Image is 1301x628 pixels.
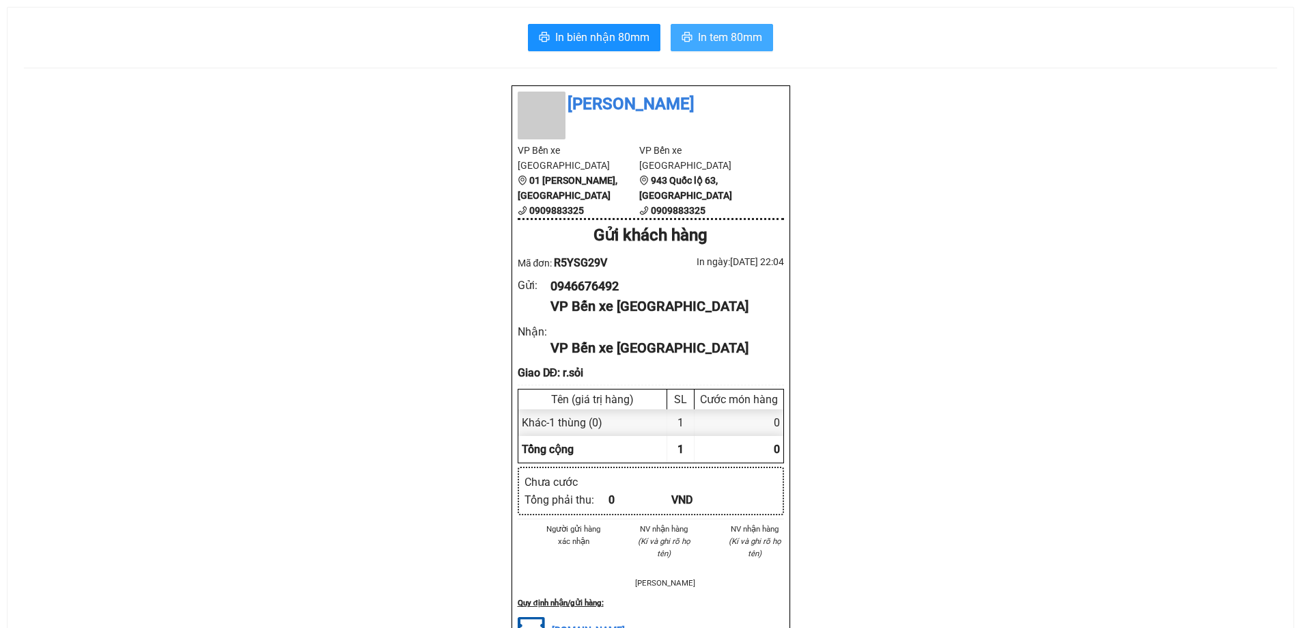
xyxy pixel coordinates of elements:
[667,409,695,436] div: 1
[518,175,617,201] b: 01 [PERSON_NAME], [GEOGRAPHIC_DATA]
[522,443,574,456] span: Tổng cộng
[518,176,527,185] span: environment
[608,491,672,508] div: 0
[682,31,693,44] span: printer
[635,523,693,535] li: NV nhận hàng
[555,29,649,46] span: In biên nhận 80mm
[524,491,608,508] div: Tổng phải thu :
[774,443,780,456] span: 0
[639,206,649,215] span: phone
[524,474,608,491] div: Chưa cước
[639,176,649,185] span: environment
[518,254,651,271] div: Mã đơn:
[651,254,784,269] div: In ngày: [DATE] 22:04
[539,31,550,44] span: printer
[726,523,784,535] li: NV nhận hàng
[671,393,690,406] div: SL
[639,175,732,201] b: 943 Quốc lộ 63, [GEOGRAPHIC_DATA]
[522,416,602,429] span: Khác - 1 thùng (0)
[671,24,773,51] button: printerIn tem 80mm
[550,296,772,317] div: VP Bến xe [GEOGRAPHIC_DATA]
[518,206,527,215] span: phone
[550,338,772,359] div: VP Bến xe [GEOGRAPHIC_DATA]
[518,597,784,609] div: Quy định nhận/gửi hàng :
[528,24,660,51] button: printerIn biên nhận 80mm
[518,323,551,340] div: Nhận :
[518,92,784,118] li: [PERSON_NAME]
[671,491,735,508] div: VND
[635,577,693,589] li: [PERSON_NAME]
[554,256,607,269] span: R5YSG29V
[529,205,584,216] b: 0909883325
[545,523,603,547] li: Người gửi hàng xác nhận
[651,205,705,216] b: 0909883325
[677,443,684,456] span: 1
[518,143,640,173] li: VP Bến xe [GEOGRAPHIC_DATA]
[550,277,772,296] div: 0946676492
[638,536,690,558] i: (Kí và ghi rõ họ tên)
[522,393,663,406] div: Tên (giá trị hàng)
[695,409,783,436] div: 0
[639,143,761,173] li: VP Bến xe [GEOGRAPHIC_DATA]
[518,223,784,249] div: Gửi khách hàng
[518,364,784,381] div: Giao DĐ: r.sỏi
[698,29,762,46] span: In tem 80mm
[518,277,551,294] div: Gửi :
[729,536,781,558] i: (Kí và ghi rõ họ tên)
[698,393,780,406] div: Cước món hàng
